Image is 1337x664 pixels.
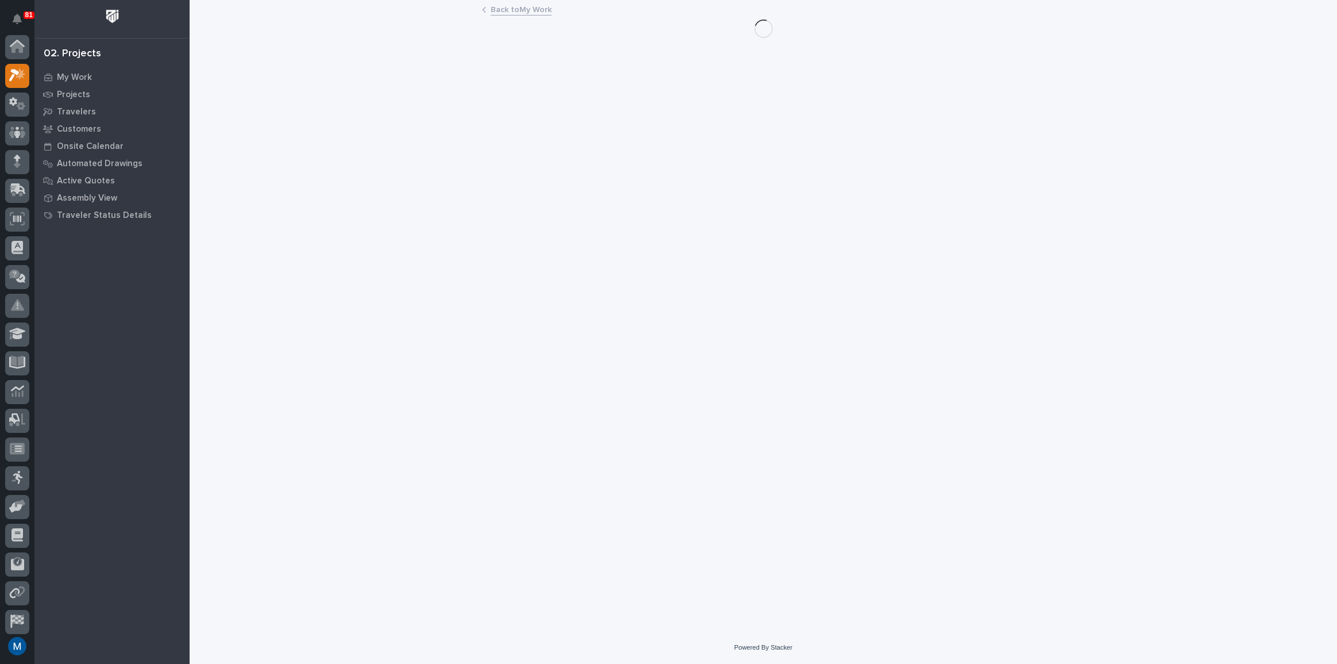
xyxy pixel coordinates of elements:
img: Workspace Logo [102,6,123,27]
a: Travelers [34,103,190,120]
a: Active Quotes [34,172,190,189]
p: My Work [57,72,92,83]
p: Traveler Status Details [57,210,152,221]
a: My Work [34,68,190,86]
button: Notifications [5,7,29,31]
div: 02. Projects [44,48,101,60]
p: Assembly View [57,193,117,204]
a: Onsite Calendar [34,137,190,155]
p: Projects [57,90,90,100]
p: Customers [57,124,101,135]
a: Powered By Stacker [734,644,792,651]
a: Automated Drawings [34,155,190,172]
p: Active Quotes [57,176,115,186]
p: Travelers [57,107,96,117]
p: Onsite Calendar [57,141,124,152]
p: Automated Drawings [57,159,142,169]
a: Traveler Status Details [34,206,190,224]
a: Customers [34,120,190,137]
p: 81 [25,11,33,19]
a: Projects [34,86,190,103]
a: Back toMy Work [491,2,552,16]
a: Assembly View [34,189,190,206]
div: Notifications81 [14,14,29,32]
button: users-avatar [5,634,29,658]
